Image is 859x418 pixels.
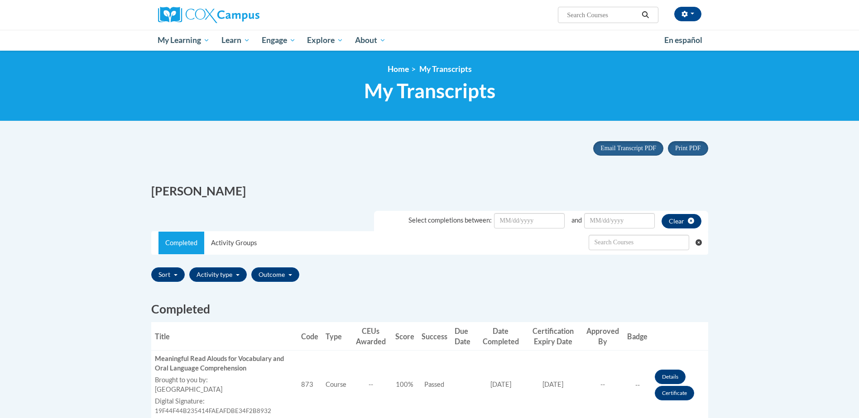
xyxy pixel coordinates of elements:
span: Explore [307,35,343,46]
a: Explore [301,30,349,51]
img: Cox Campus [158,7,259,23]
div: Meaningful Read Alouds for Vocabulary and Oral Language Comprehension [155,354,294,373]
a: Activity Groups [204,232,264,254]
a: My Learning [152,30,216,51]
span: and [571,216,582,224]
th: Badge [624,322,651,351]
span: My Transcripts [419,64,472,74]
span: [DATE] [490,380,511,388]
a: Engage [256,30,302,51]
span: My Transcripts [364,79,495,103]
span: My Learning [158,35,210,46]
button: Search [638,9,652,20]
th: Actions [651,322,708,351]
span: 100% [396,380,413,388]
label: Digital Signature: [155,397,294,406]
span: [GEOGRAPHIC_DATA] [155,385,222,393]
div: -- [354,380,388,389]
button: Email Transcript PDF [593,141,663,156]
span: Select completions between: [408,216,492,224]
span: Learn [221,35,250,46]
th: Code [298,322,322,351]
button: Print PDF [668,141,708,156]
input: Date Input [584,213,655,228]
th: Certification Expiry Date [524,322,581,351]
span: En español [664,35,702,45]
button: Outcome [251,267,299,282]
input: Search Courses [566,9,638,20]
button: clear [662,214,701,228]
th: Score [392,322,418,351]
th: Approved By [581,322,624,351]
h2: [PERSON_NAME] [151,183,423,199]
input: Date Input [494,213,565,228]
button: Account Settings [674,7,701,21]
a: Home [388,64,409,74]
span: Email Transcript PDF [600,145,656,152]
div: Main menu [144,30,715,51]
input: Search Withdrawn Transcripts [589,235,689,250]
button: Clear searching [696,232,708,253]
a: Cox Campus [158,7,330,23]
span: About [355,35,386,46]
th: Due Date [451,322,477,351]
span: Engage [262,35,296,46]
th: Date Completed [477,322,524,351]
span: 19F44F44B235414FAEAFDBE34F2B8932 [155,407,271,414]
a: Certificate [655,386,694,400]
a: En español [658,31,708,50]
th: Type [322,322,350,351]
button: Sort [151,267,185,282]
a: Details button [655,370,686,384]
span: Print PDF [675,145,701,152]
a: Completed [158,232,204,254]
th: Title [151,322,298,351]
a: Learn [216,30,256,51]
a: About [349,30,392,51]
th: CEUs Awarded [350,322,391,351]
label: Brought to you by: [155,375,294,385]
span: [DATE] [542,380,563,388]
button: Activity type [189,267,247,282]
th: Success [418,322,451,351]
h2: Completed [151,301,708,318]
